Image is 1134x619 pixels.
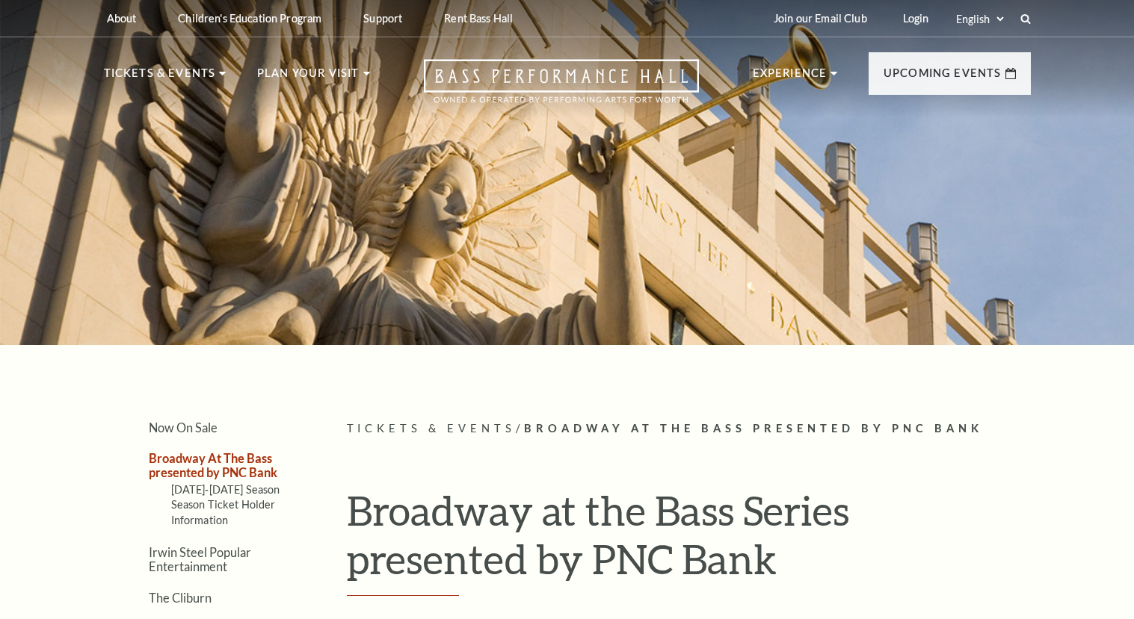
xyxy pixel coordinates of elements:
a: Now On Sale [149,420,218,435]
a: [DATE]-[DATE] Season [171,483,280,496]
span: Broadway At The Bass presented by PNC Bank [524,422,983,435]
a: The Cliburn [149,591,212,605]
a: Broadway At The Bass presented by PNC Bank [149,451,277,479]
p: Support [363,12,402,25]
a: Season Ticket Holder Information [171,498,276,526]
p: Experience [753,64,828,91]
select: Select: [953,12,1006,26]
p: Rent Bass Hall [444,12,513,25]
h1: Broadway at the Bass Series presented by PNC Bank [347,486,1031,596]
p: Plan Your Visit [257,64,360,91]
p: / [347,420,1031,438]
p: Upcoming Events [884,64,1002,91]
p: Children's Education Program [178,12,321,25]
span: Tickets & Events [347,422,517,435]
p: About [107,12,137,25]
p: Tickets & Events [104,64,216,91]
a: Irwin Steel Popular Entertainment [149,545,251,573]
